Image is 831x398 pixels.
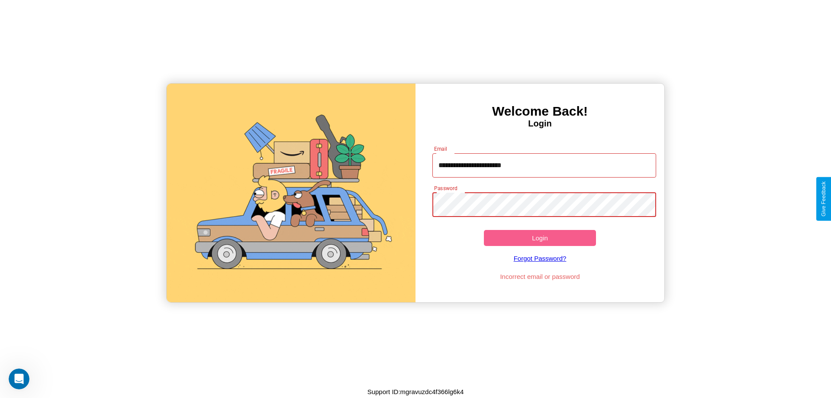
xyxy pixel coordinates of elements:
h4: Login [415,119,664,129]
img: gif [167,84,415,302]
p: Support ID: mgravuzdc4f366lg6k4 [367,386,464,398]
div: Give Feedback [821,181,827,217]
h3: Welcome Back! [415,104,664,119]
iframe: Intercom live chat [9,369,29,389]
label: Password [434,184,457,192]
label: Email [434,145,448,152]
a: Forgot Password? [428,246,652,271]
p: Incorrect email or password [428,271,652,282]
button: Login [484,230,596,246]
